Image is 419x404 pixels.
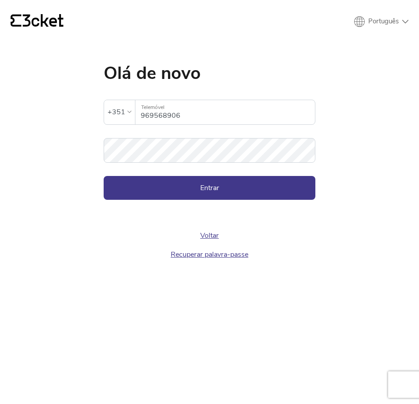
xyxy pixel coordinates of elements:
div: +351 [108,105,125,119]
input: Telemóvel [141,100,315,124]
label: Palavra-passe [104,138,315,153]
h1: Olá de novo [104,64,315,82]
a: {' '} [11,14,64,29]
a: Voltar [200,231,219,240]
label: Telemóvel [135,100,315,115]
a: Recuperar palavra-passe [171,250,248,259]
button: Entrar [104,176,315,200]
g: {' '} [11,15,21,27]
